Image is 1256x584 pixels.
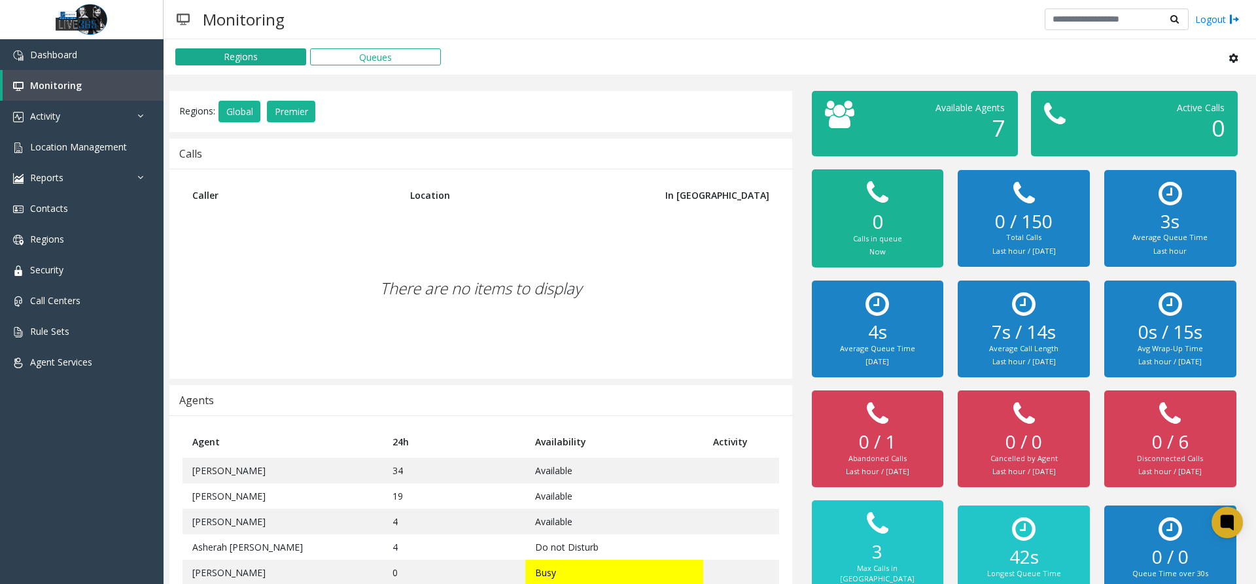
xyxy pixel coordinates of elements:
small: [DATE] [865,356,889,366]
span: Available Agents [935,101,1005,114]
td: Asherah [PERSON_NAME] [183,534,383,560]
span: Regions: [179,104,215,116]
td: Available [525,458,703,483]
span: 0 [1212,112,1225,143]
h2: 3 [825,541,930,563]
small: Last hour [1153,246,1187,256]
button: Queues [310,48,441,65]
div: Avg Wrap-Up Time [1117,343,1223,354]
img: 'icon' [13,81,24,92]
h2: 42s [971,546,1076,568]
span: Monitoring [30,79,82,92]
span: Active Calls [1177,101,1225,114]
h3: Monitoring [196,3,291,35]
div: There are no items to display [183,211,779,366]
small: Last hour / [DATE] [992,466,1056,476]
div: Disconnected Calls [1117,453,1223,464]
span: Agent Services [30,356,92,368]
td: 34 [383,458,526,483]
button: Global [218,101,260,123]
img: 'icon' [13,50,24,61]
th: In [GEOGRAPHIC_DATA] [632,179,779,211]
span: Activity [30,110,60,122]
span: Rule Sets [30,325,69,337]
small: Last hour / [DATE] [1138,356,1202,366]
td: [PERSON_NAME] [183,458,383,483]
div: Cancelled by Agent [971,453,1076,464]
span: Dashboard [30,48,77,61]
small: Now [869,247,886,256]
th: Availability [525,426,703,458]
button: Premier [267,101,315,123]
div: Average Call Length [971,343,1076,354]
a: Logout [1195,12,1240,26]
img: 'icon' [13,327,24,337]
div: Calls [179,145,202,162]
img: 'icon' [13,112,24,122]
th: Agent [183,426,383,458]
h2: 0s / 15s [1117,321,1223,343]
div: Longest Queue Time [971,568,1076,579]
span: Security [30,264,63,276]
td: 19 [383,483,526,509]
small: Last hour / [DATE] [846,466,909,476]
h2: 0 / 6 [1117,431,1223,453]
td: 4 [383,509,526,534]
th: 24h [383,426,526,458]
th: Caller [183,179,400,211]
td: 4 [383,534,526,560]
h2: 0 / 0 [971,431,1076,453]
h2: 0 / 150 [971,211,1076,233]
span: Regions [30,233,64,245]
img: 'icon' [13,266,24,276]
h2: 0 / 1 [825,431,930,453]
td: [PERSON_NAME] [183,483,383,509]
img: 'icon' [13,235,24,245]
td: Do not Disturb [525,534,703,560]
img: pageIcon [177,3,190,35]
td: [PERSON_NAME] [183,509,383,534]
small: Last hour / [DATE] [992,246,1056,256]
h2: 0 [825,210,930,233]
div: Average Queue Time [1117,232,1223,243]
h2: 7s / 14s [971,321,1076,343]
span: Call Centers [30,294,80,307]
img: 'icon' [13,296,24,307]
span: Location Management [30,141,127,153]
h2: 0 / 0 [1117,546,1223,568]
h2: 4s [825,321,930,343]
span: Contacts [30,202,68,215]
img: 'icon' [13,358,24,368]
div: Abandoned Calls [825,453,930,464]
span: 7 [992,112,1005,143]
th: Location [400,179,632,211]
td: Available [525,483,703,509]
div: Queue Time over 30s [1117,568,1223,579]
img: logout [1229,12,1240,26]
td: Available [525,509,703,534]
small: Last hour / [DATE] [1138,466,1202,476]
h2: 3s [1117,211,1223,233]
img: 'icon' [13,143,24,153]
span: Reports [30,171,63,184]
button: Regions [175,48,306,65]
div: Agents [179,392,214,409]
th: Activity [703,426,779,458]
div: Average Queue Time [825,343,930,354]
div: Total Calls [971,232,1076,243]
img: 'icon' [13,173,24,184]
img: 'icon' [13,204,24,215]
div: Calls in queue [825,233,930,245]
small: Last hour / [DATE] [992,356,1056,366]
a: Monitoring [3,70,164,101]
